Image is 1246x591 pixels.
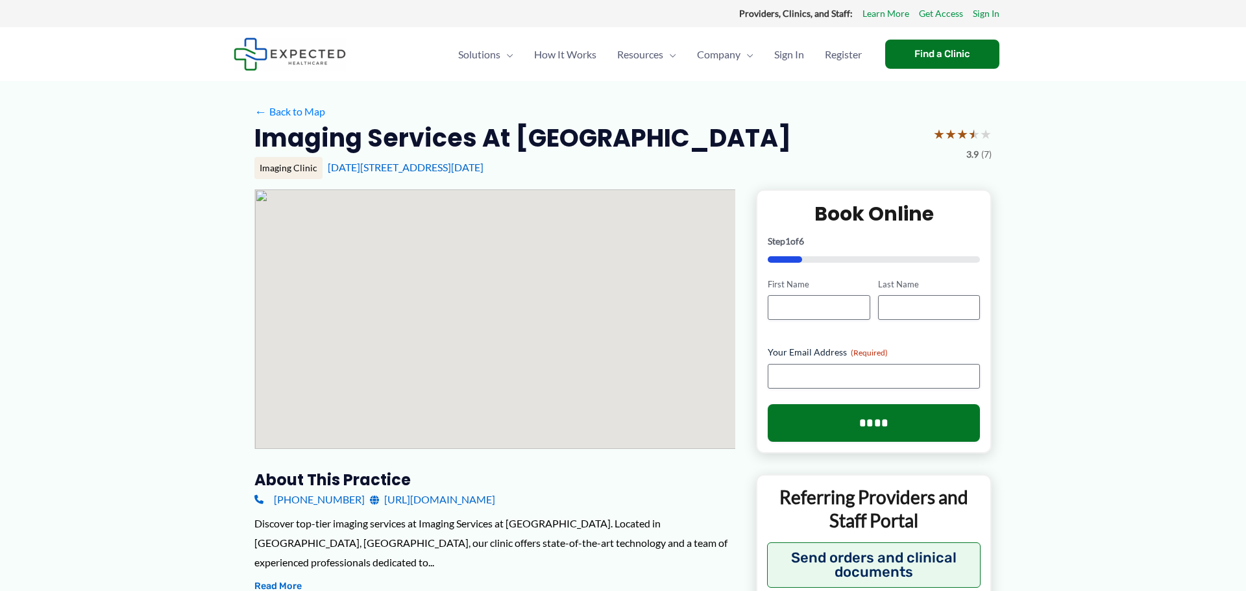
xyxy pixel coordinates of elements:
a: ←Back to Map [254,102,325,121]
a: Sign In [973,5,999,22]
nav: Primary Site Navigation [448,32,872,77]
a: ResourcesMenu Toggle [607,32,687,77]
a: [PHONE_NUMBER] [254,490,365,509]
a: How It Works [524,32,607,77]
span: Company [697,32,740,77]
a: SolutionsMenu Toggle [448,32,524,77]
span: ★ [980,122,992,146]
label: Your Email Address [768,346,980,359]
span: Register [825,32,862,77]
span: (Required) [851,348,888,357]
span: (7) [981,146,992,163]
span: ★ [933,122,945,146]
span: Menu Toggle [500,32,513,77]
strong: Providers, Clinics, and Staff: [739,8,853,19]
a: Sign In [764,32,814,77]
a: Get Access [919,5,963,22]
button: Send orders and clinical documents [767,542,981,588]
span: Sign In [774,32,804,77]
a: [DATE][STREET_ADDRESS][DATE] [328,161,483,173]
span: Resources [617,32,663,77]
div: Imaging Clinic [254,157,323,179]
span: 1 [785,235,790,247]
a: [URL][DOMAIN_NAME] [370,490,495,509]
div: Discover top-tier imaging services at Imaging Services at [GEOGRAPHIC_DATA]. Located in [GEOGRAPH... [254,514,735,572]
img: Expected Healthcare Logo - side, dark font, small [234,38,346,71]
label: Last Name [878,278,980,291]
span: Menu Toggle [663,32,676,77]
span: 6 [799,235,804,247]
p: Referring Providers and Staff Portal [767,485,981,533]
span: ★ [957,122,968,146]
span: How It Works [534,32,596,77]
a: CompanyMenu Toggle [687,32,764,77]
span: ← [254,105,267,117]
span: 3.9 [966,146,979,163]
label: First Name [768,278,870,291]
p: Step of [768,237,980,246]
a: Register [814,32,872,77]
span: ★ [968,122,980,146]
h2: Book Online [768,201,980,226]
span: Solutions [458,32,500,77]
a: Find a Clinic [885,40,999,69]
span: Menu Toggle [740,32,753,77]
h2: Imaging Services at [GEOGRAPHIC_DATA] [254,122,791,154]
span: ★ [945,122,957,146]
a: Learn More [862,5,909,22]
h3: About this practice [254,470,735,490]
